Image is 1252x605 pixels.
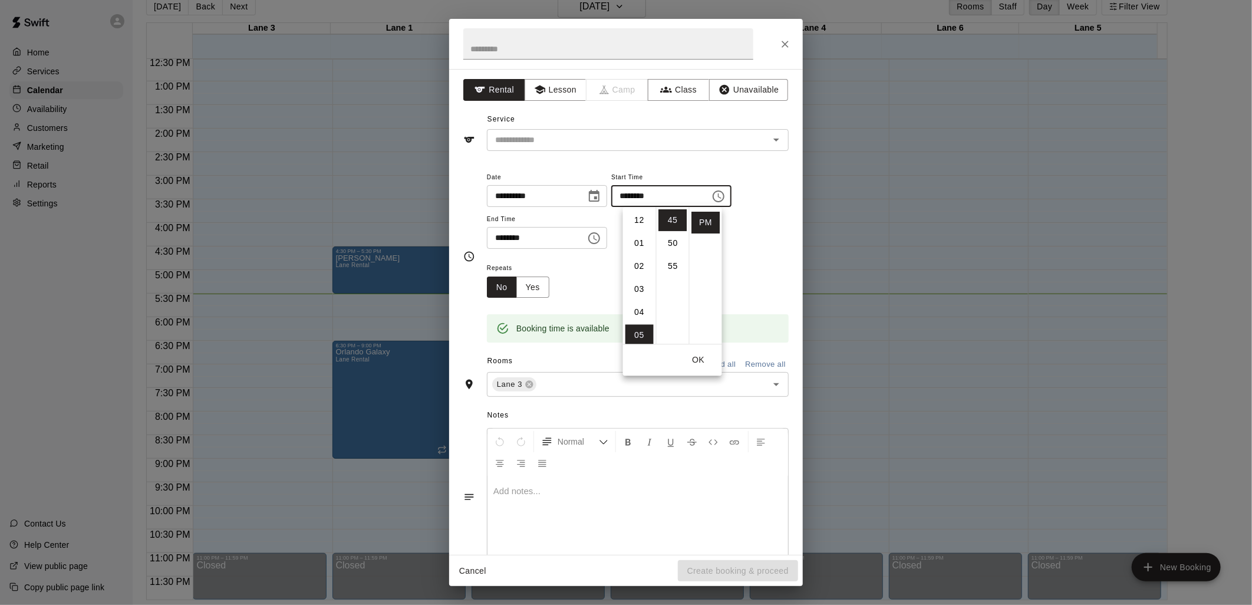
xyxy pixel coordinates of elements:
[463,491,475,503] svg: Notes
[623,207,656,344] ul: Select hours
[656,207,689,344] ul: Select minutes
[525,79,587,101] button: Lesson
[611,170,732,186] span: Start Time
[640,431,660,452] button: Format Italics
[536,431,613,452] button: Formatting Options
[625,324,654,346] li: 5 hours
[511,431,531,452] button: Redo
[463,251,475,262] svg: Timing
[768,131,785,148] button: Open
[587,79,648,101] span: Camps can only be created in the Services page
[768,376,785,393] button: Open
[511,452,531,474] button: Right Align
[490,452,510,474] button: Center Align
[516,318,609,339] div: Booking time is available
[490,431,510,452] button: Undo
[703,431,723,452] button: Insert Code
[682,431,702,452] button: Format Strikethrough
[487,277,549,298] div: outlined button group
[487,115,515,123] span: Service
[625,301,654,323] li: 4 hours
[625,232,654,254] li: 1 hours
[487,170,607,186] span: Date
[704,356,742,374] button: Add all
[487,277,517,298] button: No
[618,431,638,452] button: Format Bold
[582,226,606,250] button: Choose time, selected time is 7:00 PM
[659,232,687,254] li: 50 minutes
[487,357,513,365] span: Rooms
[692,212,720,234] li: PM
[625,209,654,231] li: 12 hours
[751,431,771,452] button: Left Align
[689,207,722,344] ul: Select meridiem
[516,277,549,298] button: Yes
[661,431,681,452] button: Format Underline
[463,79,525,101] button: Rental
[709,79,788,101] button: Unavailable
[487,261,559,277] span: Repeats
[454,560,492,582] button: Cancel
[582,185,606,208] button: Choose date, selected date is Aug 14, 2025
[492,377,536,392] div: Lane 3
[742,356,789,374] button: Remove all
[463,379,475,390] svg: Rooms
[659,255,687,277] li: 55 minutes
[558,436,599,448] span: Normal
[648,79,710,101] button: Class
[692,189,720,211] li: AM
[492,379,527,390] span: Lane 3
[724,431,744,452] button: Insert Link
[680,349,717,371] button: OK
[707,185,730,208] button: Choose time, selected time is 5:45 PM
[659,186,687,208] li: 40 minutes
[625,255,654,277] li: 2 hours
[775,34,796,55] button: Close
[487,406,789,425] span: Notes
[532,452,552,474] button: Justify Align
[625,278,654,300] li: 3 hours
[463,134,475,146] svg: Service
[659,209,687,231] li: 45 minutes
[487,212,607,228] span: End Time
